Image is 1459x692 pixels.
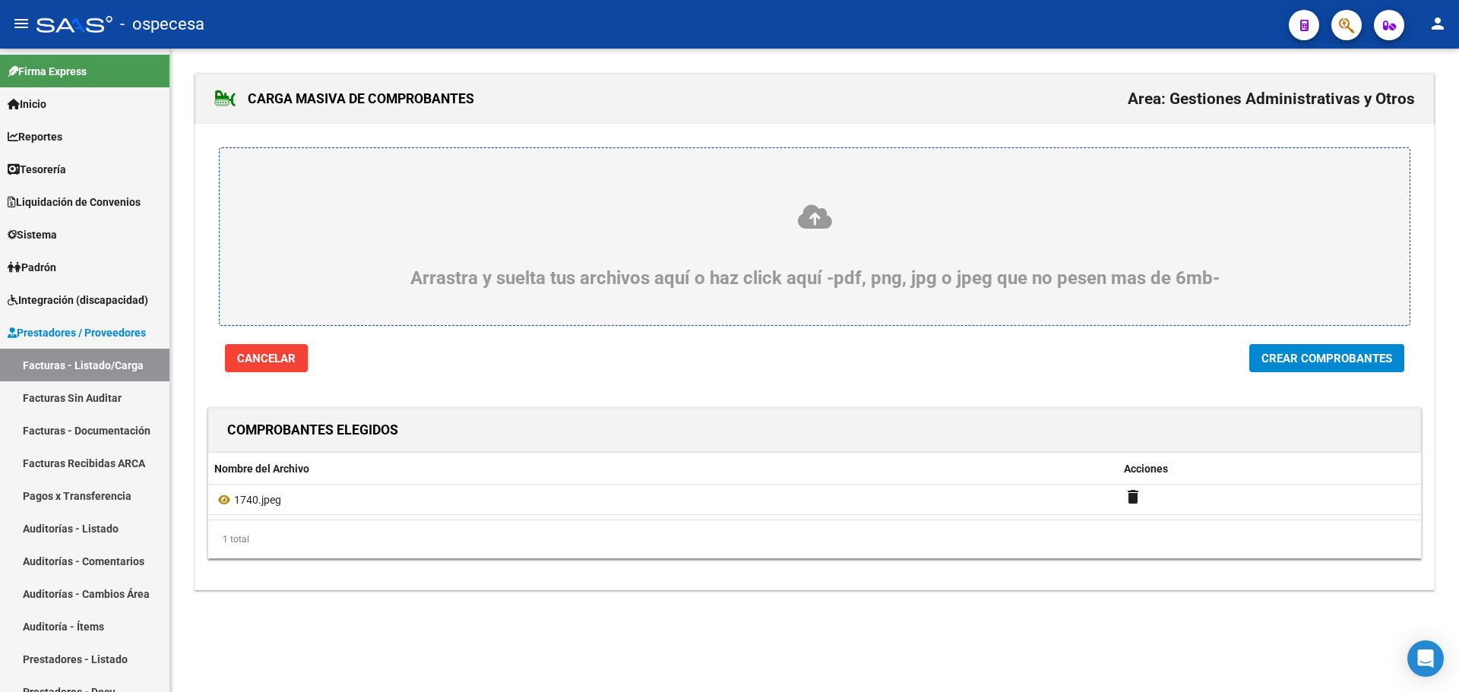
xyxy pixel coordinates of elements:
span: Reportes [8,128,62,145]
mat-icon: menu [12,14,30,33]
span: Nombre del Archivo [214,463,309,475]
button: Cancelar [225,344,308,372]
span: Cancelar [237,352,296,365]
mat-icon: delete [1124,488,1142,506]
span: Acciones [1124,463,1168,475]
span: Inicio [8,96,46,112]
span: - ospecesa [120,8,204,41]
datatable-header-cell: Nombre del Archivo [208,453,1118,485]
span: Liquidación de Convenios [8,194,141,210]
div: 1 total [208,520,1421,558]
h1: CARGA MASIVA DE COMPROBANTES [214,87,474,111]
span: Prestadores / Proveedores [8,324,146,341]
span: Integración (discapacidad) [8,292,148,308]
span: Tesorería [8,161,66,178]
div: Open Intercom Messenger [1407,640,1444,677]
h2: Area: Gestiones Administrativas y Otros [1128,84,1415,113]
h1: COMPROBANTES ELEGIDOS [227,418,398,442]
button: Crear Comprobantes [1249,344,1404,372]
span: Padrón [8,259,56,276]
span: Crear Comprobantes [1261,352,1392,365]
span: 1740.jpeg [234,494,281,506]
span: Sistema [8,226,57,243]
mat-icon: person [1429,14,1447,33]
div: Arrastra y suelta tus archivos aquí o haz click aquí -pdf, png, jpg o jpeg que no pesen mas de 6mb- [256,203,1373,289]
span: Firma Express [8,63,87,80]
datatable-header-cell: Acciones [1118,453,1421,485]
